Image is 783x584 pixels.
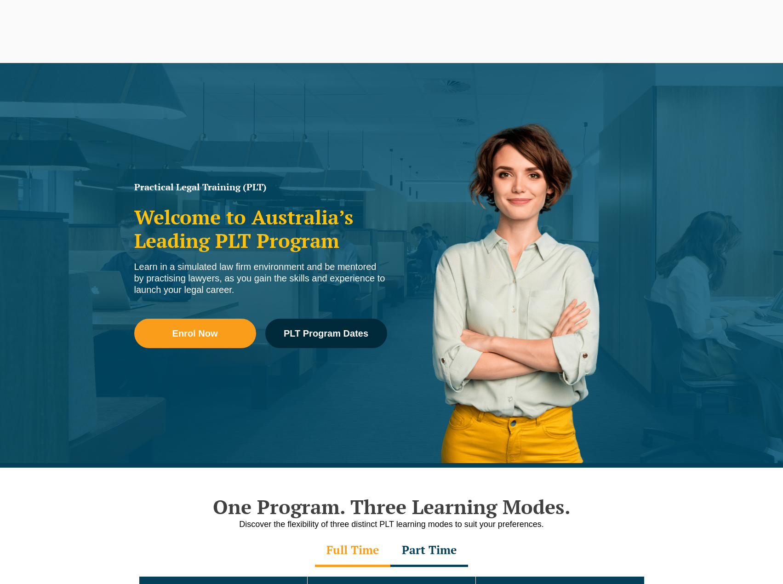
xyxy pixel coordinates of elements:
h2: Welcome to Australia’s Leading PLT Program [134,206,387,252]
div: Learn in a simulated law firm environment and be mentored by practising lawyers, as you gain the ... [134,261,387,296]
a: PLT Program Dates [265,319,387,348]
h1: Practical Legal Training (PLT) [134,183,387,192]
span: Enrol Now [172,329,218,338]
a: Enrol Now [134,319,256,348]
span: PLT Program Dates [284,329,368,338]
div: Part Time [390,535,468,567]
div: Full Time [315,535,390,567]
p: Discover the flexibility of three distinct PLT learning modes to suit your preferences. [130,519,654,530]
h2: One Program. Three Learning Modes. [130,495,654,518]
